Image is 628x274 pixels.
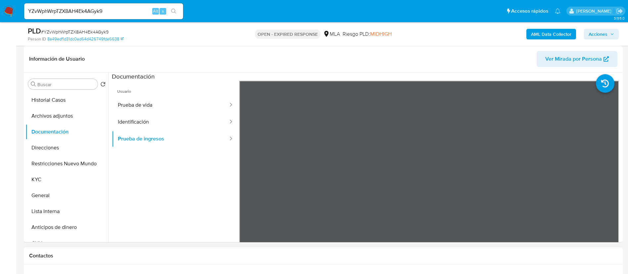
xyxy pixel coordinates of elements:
[511,8,548,15] span: Accesos rápidos
[29,56,85,62] h1: Información de Usuario
[25,219,108,235] button: Anticipos de dinero
[25,235,108,251] button: CVU
[25,156,108,172] button: Restricciones Nuevo Mundo
[24,7,183,16] input: Buscar usuario o caso...
[167,7,180,16] button: search-icon
[616,8,623,15] a: Salir
[25,108,108,124] button: Archivos adjuntos
[25,140,108,156] button: Direcciones
[25,203,108,219] button: Lista Interna
[545,51,602,67] span: Ver Mirada por Persona
[531,29,571,39] b: AML Data Collector
[47,36,123,42] a: 8a49edf1d31dc0ad64d426749fde6638
[589,29,607,39] span: Acciones
[162,8,164,14] span: s
[526,29,576,39] button: AML Data Collector
[555,8,560,14] a: Notificaciones
[25,92,108,108] button: Historial Casos
[31,82,36,87] button: Buscar
[537,51,617,67] button: Ver Mirada por Persona
[28,26,41,36] b: PLD
[584,29,619,39] button: Acciones
[323,30,340,38] div: MLA
[25,188,108,203] button: General
[255,29,320,39] p: OPEN - EXPIRED RESPONSE
[29,252,617,259] h1: Contactos
[370,30,392,38] span: MIDHIGH
[100,82,106,89] button: Volver al orden por defecto
[343,30,392,38] span: Riesgo PLD:
[37,82,95,87] input: Buscar
[153,8,158,14] span: Alt
[41,28,109,35] span: # YZvWphWrpTZX8AH4Ek4AGyk9
[576,8,614,14] p: nicolas.duclosson@mercadolibre.com
[25,124,108,140] button: Documentación
[614,16,625,21] span: 3.155.0
[25,172,108,188] button: KYC
[28,36,46,42] b: Person ID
